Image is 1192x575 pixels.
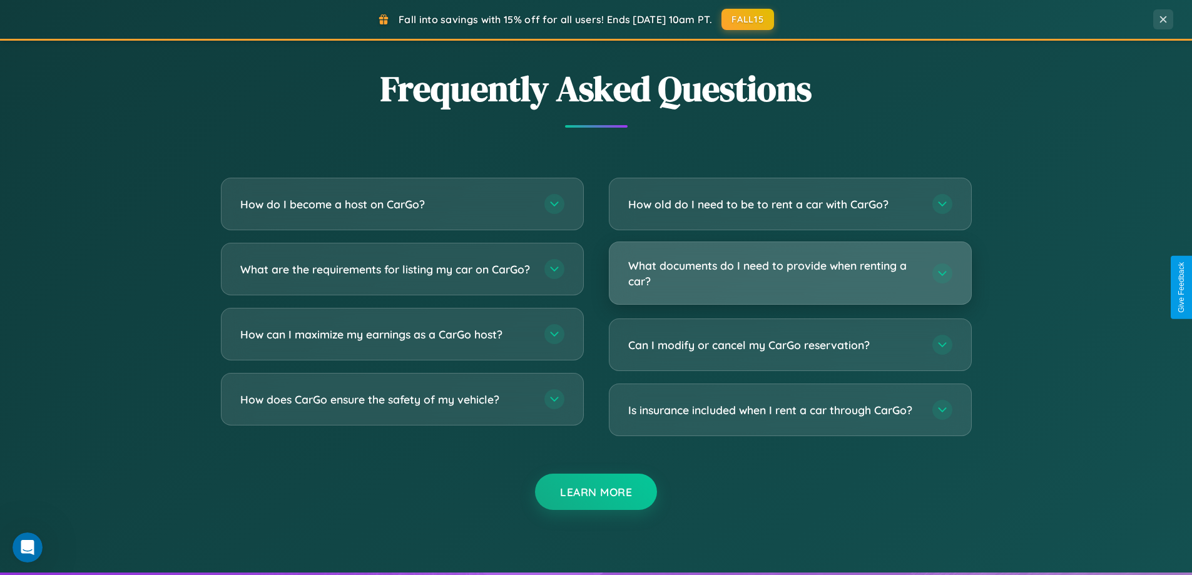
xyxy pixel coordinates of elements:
h3: What are the requirements for listing my car on CarGo? [240,262,532,277]
iframe: Intercom live chat [13,532,43,562]
h3: How old do I need to be to rent a car with CarGo? [628,196,920,212]
button: FALL15 [721,9,774,30]
h3: Can I modify or cancel my CarGo reservation? [628,337,920,353]
div: Give Feedback [1177,262,1186,313]
h3: How can I maximize my earnings as a CarGo host? [240,327,532,342]
span: Fall into savings with 15% off for all users! Ends [DATE] 10am PT. [399,13,712,26]
button: Learn More [535,474,657,510]
h3: How do I become a host on CarGo? [240,196,532,212]
h2: Frequently Asked Questions [221,64,972,113]
h3: Is insurance included when I rent a car through CarGo? [628,402,920,418]
h3: What documents do I need to provide when renting a car? [628,258,920,288]
h3: How does CarGo ensure the safety of my vehicle? [240,392,532,407]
